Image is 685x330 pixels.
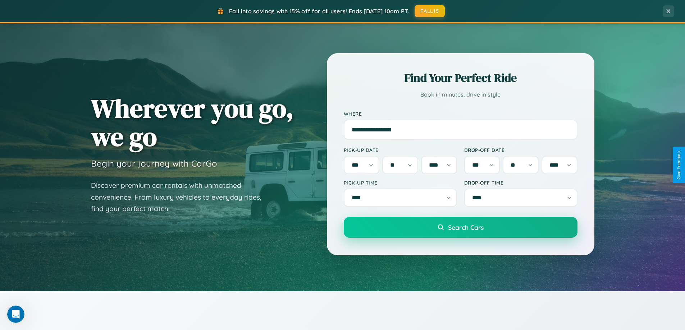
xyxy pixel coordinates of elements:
span: Search Cars [448,223,484,231]
button: FALL15 [415,5,445,17]
iframe: Intercom live chat [7,306,24,323]
label: Where [344,111,577,117]
label: Drop-off Time [464,180,577,186]
h3: Begin your journey with CarGo [91,158,217,169]
label: Pick-up Time [344,180,457,186]
h1: Wherever you go, we go [91,94,294,151]
h2: Find Your Perfect Ride [344,70,577,86]
label: Pick-up Date [344,147,457,153]
div: Give Feedback [676,150,681,180]
label: Drop-off Date [464,147,577,153]
p: Book in minutes, drive in style [344,89,577,100]
button: Search Cars [344,217,577,238]
p: Discover premium car rentals with unmatched convenience. From luxury vehicles to everyday rides, ... [91,180,271,215]
span: Fall into savings with 15% off for all users! Ends [DATE] 10am PT. [229,8,409,15]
